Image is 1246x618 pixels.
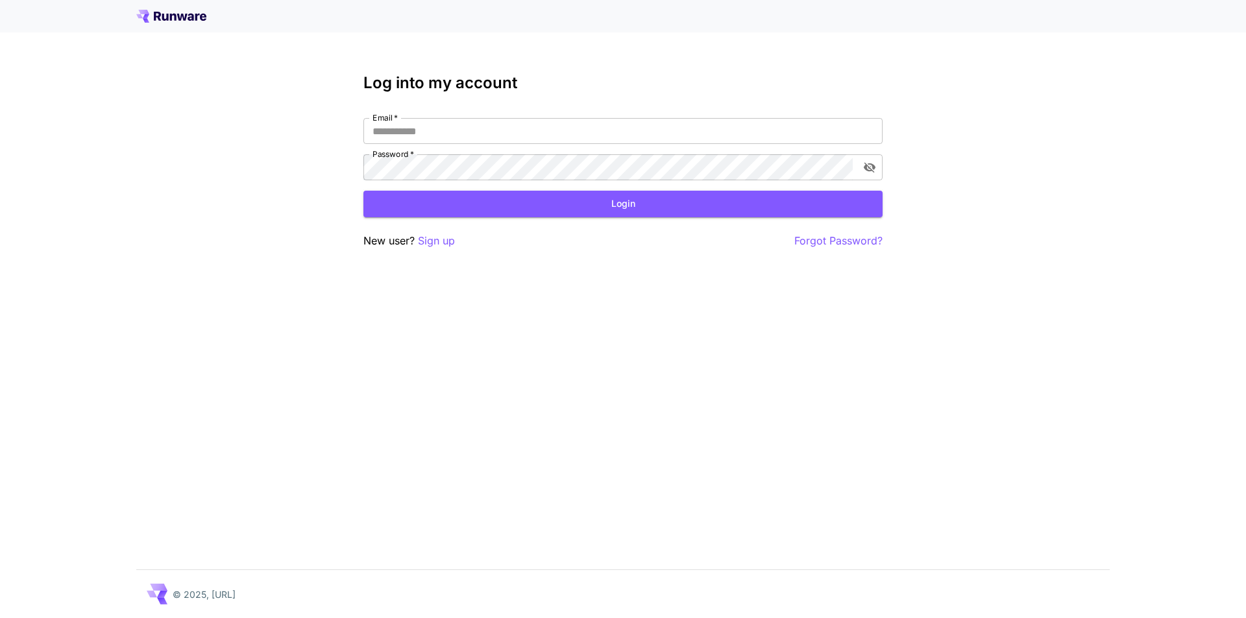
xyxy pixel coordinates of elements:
[373,112,398,123] label: Email
[373,149,414,160] label: Password
[858,156,881,179] button: toggle password visibility
[418,233,455,249] button: Sign up
[794,233,883,249] button: Forgot Password?
[363,233,455,249] p: New user?
[363,191,883,217] button: Login
[173,588,236,601] p: © 2025, [URL]
[363,74,883,92] h3: Log into my account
